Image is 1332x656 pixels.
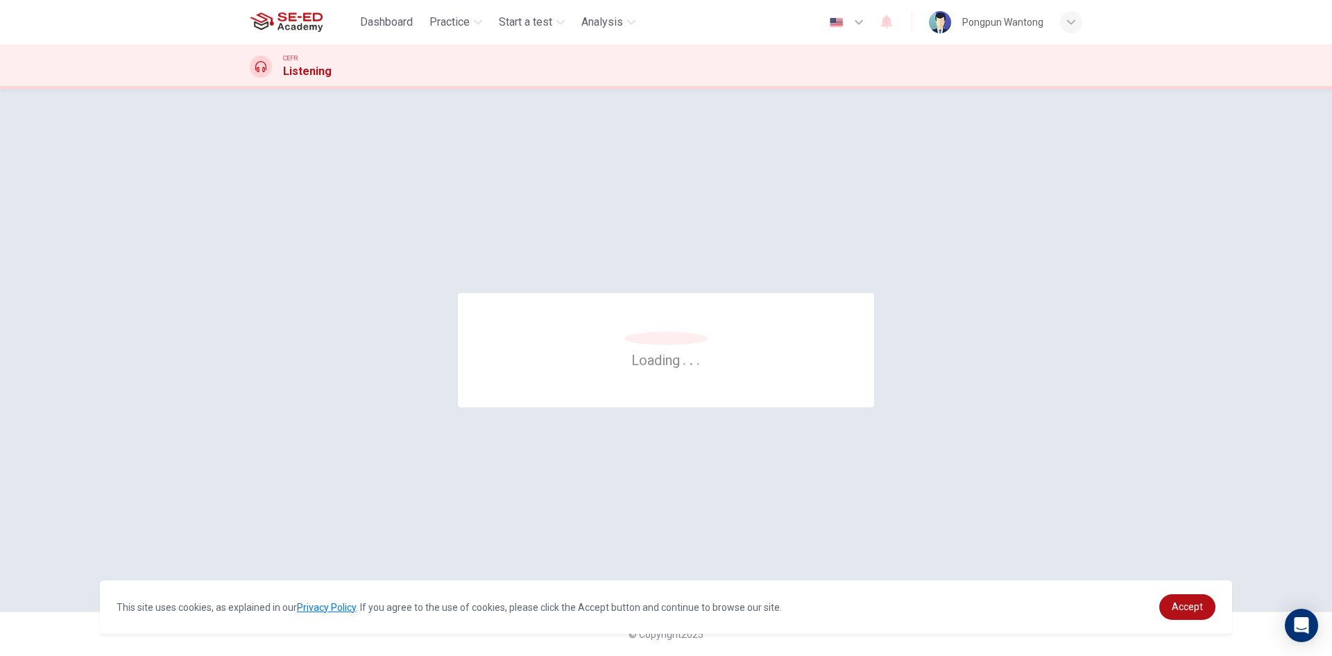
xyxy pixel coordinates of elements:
button: Practice [424,10,488,35]
a: Privacy Policy [297,602,356,613]
h6: . [689,347,694,370]
img: SE-ED Academy logo [250,8,323,36]
button: Start a test [493,10,570,35]
button: Dashboard [355,10,418,35]
span: Practice [429,14,470,31]
h6: . [682,347,687,370]
h6: Loading [631,351,701,369]
img: Profile picture [929,11,951,33]
div: cookieconsent [100,580,1232,634]
span: Accept [1172,601,1203,612]
span: Analysis [581,14,623,31]
span: © Copyright 2025 [629,629,703,640]
span: CEFR [283,53,298,63]
span: Start a test [499,14,552,31]
button: Analysis [576,10,641,35]
h1: Listening [283,63,332,80]
div: Pongpun Wantong [962,14,1043,31]
a: SE-ED Academy logo [250,8,355,36]
h6: . [696,347,701,370]
div: Open Intercom Messenger [1285,609,1318,642]
span: This site uses cookies, as explained in our . If you agree to the use of cookies, please click th... [117,602,782,613]
span: Dashboard [360,14,413,31]
img: en [828,17,845,28]
a: dismiss cookie message [1159,594,1215,620]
